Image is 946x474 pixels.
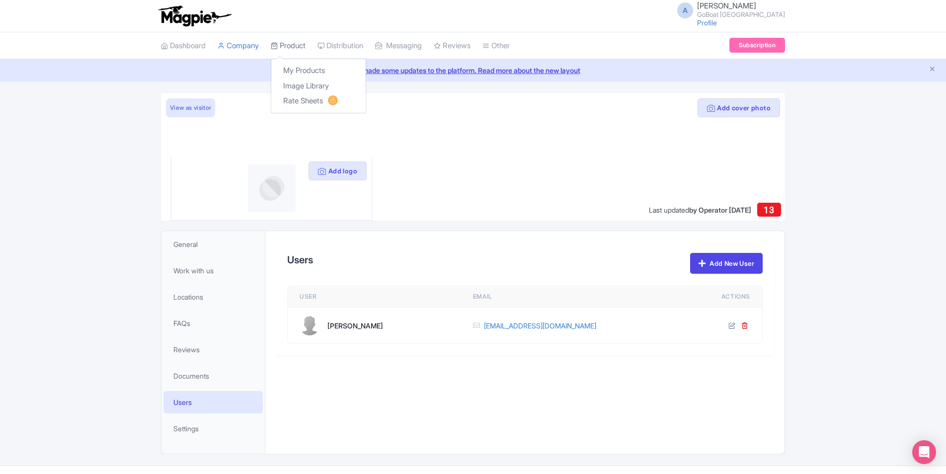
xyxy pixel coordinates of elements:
[173,265,214,276] span: Work with us
[288,286,461,308] th: User
[173,318,190,328] span: FAQs
[173,371,209,381] span: Documents
[697,11,785,18] small: GoBoat [GEOGRAPHIC_DATA]
[482,32,510,60] a: Other
[163,259,263,282] a: Work with us
[173,397,192,407] span: Users
[671,2,785,18] a: A [PERSON_NAME] GoBoat [GEOGRAPHIC_DATA]
[699,286,762,308] th: Actions
[677,2,693,18] span: A
[271,79,366,94] a: Image Library
[173,239,198,249] span: General
[271,63,366,79] a: My Products
[163,312,263,334] a: FAQs
[163,417,263,440] a: Settings
[161,32,206,60] a: Dashboard
[697,1,756,10] span: [PERSON_NAME]
[375,32,422,60] a: Messaging
[690,253,763,274] a: Add New User
[163,233,263,255] a: General
[484,320,596,331] a: [EMAIL_ADDRESS][DOMAIN_NAME]
[271,93,366,109] a: Rate Sheets
[166,98,215,117] a: View as visitor
[929,64,936,76] button: Close announcement
[156,5,233,27] img: logo-ab69f6fb50320c5b225c76a69d11143b.png
[764,205,774,215] span: 13
[163,391,263,413] a: Users
[698,98,780,117] button: Add cover photo
[271,32,306,60] a: Product
[163,338,263,361] a: Reviews
[248,164,296,212] img: profile-logo-d1a8e230fb1b8f12adc913e4f4d7365c.png
[729,38,785,53] a: Subscription
[287,254,313,265] h2: Users
[649,205,751,215] div: Last updated
[173,292,203,302] span: Locations
[327,320,383,331] div: [PERSON_NAME]
[317,32,363,60] a: Distribution
[163,286,263,308] a: Locations
[163,365,263,387] a: Documents
[434,32,471,60] a: Reviews
[173,423,199,434] span: Settings
[689,206,751,214] span: by Operator [DATE]
[6,65,940,76] a: We made some updates to the platform. Read more about the new layout
[173,344,200,355] span: Reviews
[912,440,936,464] div: Open Intercom Messenger
[461,286,699,308] th: Email
[309,161,367,180] button: Add logo
[218,32,259,60] a: Company
[697,18,717,27] a: Profile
